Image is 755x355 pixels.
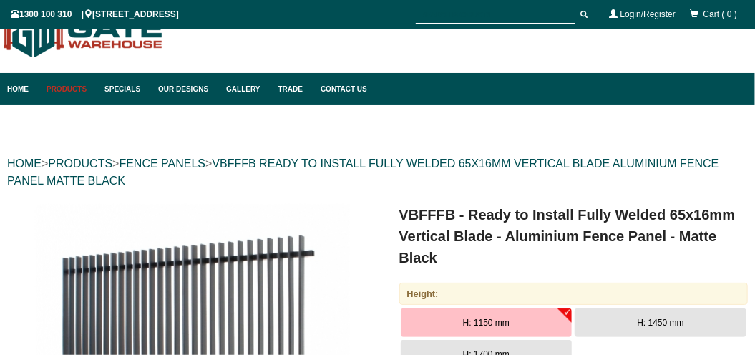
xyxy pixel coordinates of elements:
[271,73,313,105] a: Trade
[463,318,510,328] span: H: 1150 mm
[637,318,683,328] span: H: 1450 mm
[97,73,151,105] a: Specials
[151,73,219,105] a: Our Designs
[11,9,179,19] span: 1300 100 310 | [STREET_ADDRESS]
[399,283,749,305] div: Height:
[119,157,205,170] a: FENCE PANELS
[399,204,749,268] h1: VBFFFB - Ready to Install Fully Welded 65x16mm Vertical Blade - Aluminium Fence Panel - Matte Black
[48,157,112,170] a: PRODUCTS
[575,308,746,337] button: H: 1450 mm
[39,73,97,105] a: Products
[7,141,748,204] div: > > >
[7,157,42,170] a: HOME
[401,308,573,337] button: H: 1150 mm
[416,6,575,24] input: SEARCH PRODUCTS
[313,73,367,105] a: Contact Us
[7,157,719,187] a: VBFFFB READY TO INSTALL FULLY WELDED 65X16MM VERTICAL BLADE ALUMINIUM FENCE PANEL MATTE BLACK
[219,73,271,105] a: Gallery
[7,73,39,105] a: Home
